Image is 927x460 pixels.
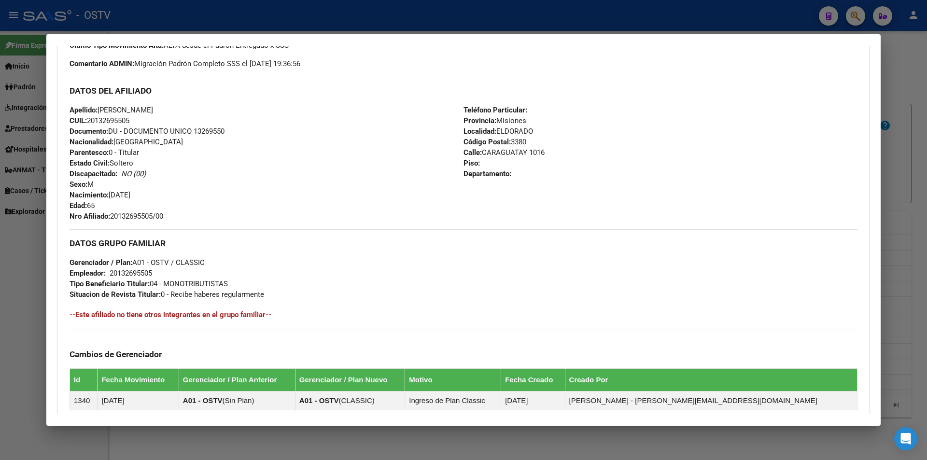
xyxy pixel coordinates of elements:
th: Id [70,368,98,391]
strong: Nro Afiliado: [70,212,110,221]
h3: DATOS GRUPO FAMILIAR [70,238,857,249]
strong: Nacionalidad: [70,138,113,146]
strong: CUIL: [70,116,87,125]
strong: A01 - OSTV [183,396,223,404]
span: Soltero [70,159,133,167]
strong: Piso: [463,159,480,167]
strong: Situacion de Revista Titular: [70,290,161,299]
span: [PERSON_NAME] [70,106,153,114]
th: Motivo [405,368,501,391]
span: 3380 [463,138,526,146]
span: A01 - OSTV / CLASSIC [70,258,205,267]
strong: Provincia: [463,116,496,125]
span: CLASSIC [341,396,372,404]
h3: Cambios de Gerenciador [70,349,857,360]
span: [GEOGRAPHIC_DATA] [70,138,183,146]
strong: Documento: [70,127,108,136]
strong: Apellido: [70,106,98,114]
strong: Empleador: [70,269,106,278]
strong: Parentesco: [70,148,109,157]
i: NO (00) [121,169,146,178]
strong: Código Postal: [463,138,511,146]
strong: Comentario ADMIN: [70,59,134,68]
strong: Calle: [463,148,482,157]
strong: Gerenciador / Plan: [70,258,132,267]
span: DU - DOCUMENTO UNICO 13269550 [70,127,225,136]
span: 0 - Titular [70,148,139,157]
span: 65 [70,201,95,210]
span: ALTA desde el Padrón Entregado x SSS [70,41,289,50]
td: [DATE] [501,391,565,410]
span: Migración Padrón Completo SSS el [DATE] 19:36:56 [70,58,300,69]
span: 0 - Recibe haberes regularmente [70,290,264,299]
span: 20132695505 [70,116,129,125]
span: [DATE] [70,191,130,199]
strong: Estado Civil: [70,159,110,167]
th: Gerenciador / Plan Anterior [179,368,295,391]
div: 20132695505 [110,268,152,279]
h3: DATOS DEL AFILIADO [70,85,857,96]
span: Sin Plan [225,396,252,404]
th: Creado Por [565,368,857,391]
span: Misiones [463,116,526,125]
span: 04 - MONOTRIBUTISTAS [70,279,228,288]
strong: Edad: [70,201,87,210]
td: ( ) [295,391,405,410]
th: Gerenciador / Plan Nuevo [295,368,405,391]
div: Open Intercom Messenger [894,427,917,450]
td: [DATE] [98,391,179,410]
th: Fecha Movimiento [98,368,179,391]
strong: Departamento: [463,169,511,178]
strong: Discapacitado: [70,169,117,178]
td: [PERSON_NAME] - [PERSON_NAME][EMAIL_ADDRESS][DOMAIN_NAME] [565,391,857,410]
td: 1340 [70,391,98,410]
h4: --Este afiliado no tiene otros integrantes en el grupo familiar-- [70,309,857,320]
td: Ingreso de Plan Classic [405,391,501,410]
strong: A01 - OSTV [299,396,339,404]
strong: Nacimiento: [70,191,109,199]
strong: Teléfono Particular: [463,106,527,114]
td: ( ) [179,391,295,410]
span: 20132695505/00 [70,212,163,221]
strong: Tipo Beneficiario Titular: [70,279,150,288]
span: ELDORADO [463,127,533,136]
span: CARAGUATAY 1016 [463,148,545,157]
span: M [70,180,94,189]
strong: Localidad: [463,127,496,136]
strong: Ultimo Tipo Movimiento Alta: [70,41,164,50]
strong: Sexo: [70,180,87,189]
th: Fecha Creado [501,368,565,391]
